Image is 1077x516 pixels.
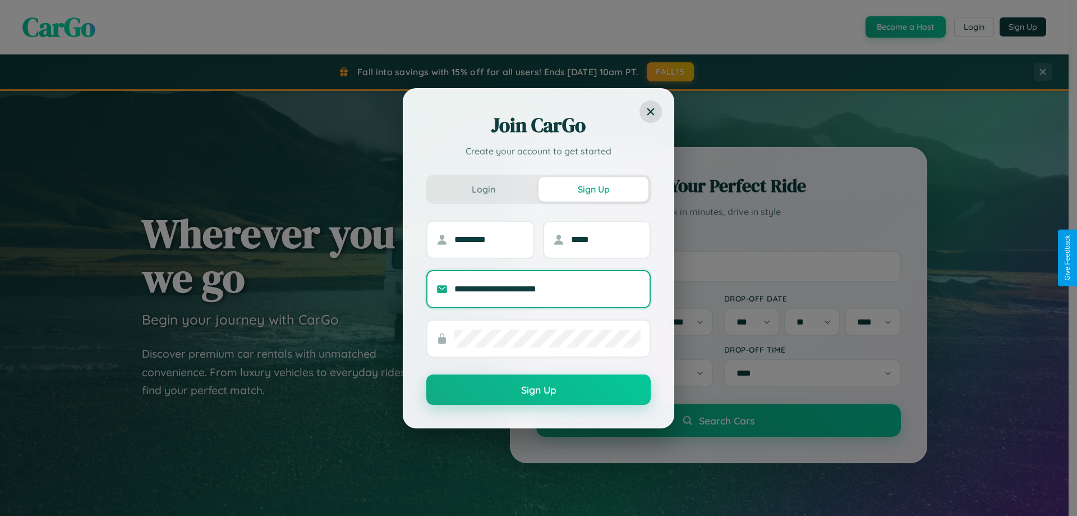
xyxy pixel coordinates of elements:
p: Create your account to get started [426,144,651,158]
button: Sign Up [426,375,651,405]
button: Sign Up [538,177,648,202]
div: Give Feedback [1064,235,1071,281]
button: Login [429,177,538,202]
h2: Join CarGo [426,112,651,139]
